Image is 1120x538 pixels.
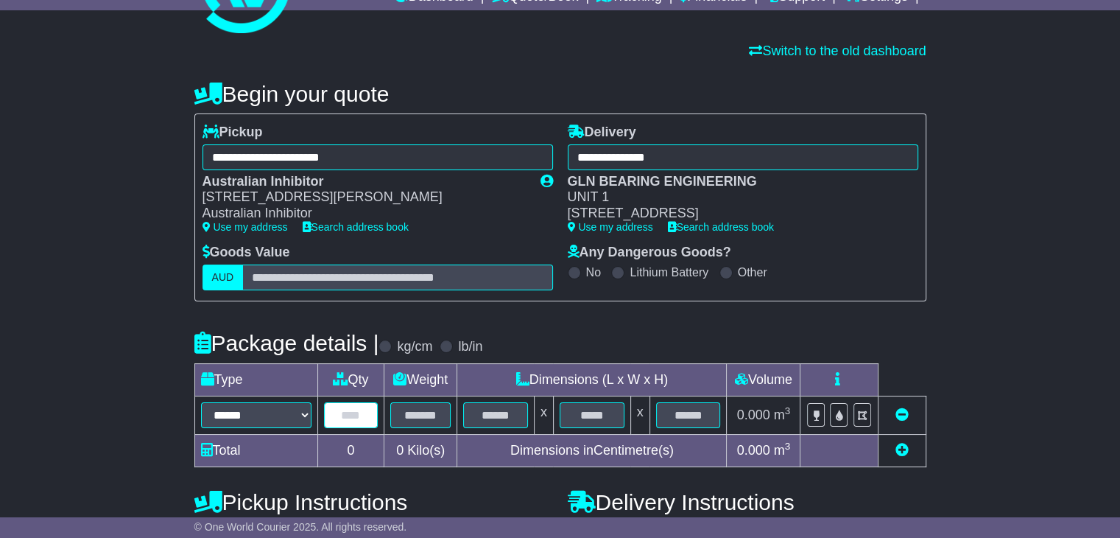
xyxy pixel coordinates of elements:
[317,434,384,467] td: 0
[895,443,909,458] a: Add new item
[534,396,553,434] td: x
[396,443,404,458] span: 0
[202,174,526,190] div: Australian Inhibitor
[668,221,774,233] a: Search address book
[457,363,727,396] td: Dimensions (L x W x H)
[202,125,263,141] label: Pickup
[568,490,926,514] h4: Delivery Instructions
[202,265,244,290] label: AUD
[384,434,457,467] td: Kilo(s)
[194,521,407,533] span: © One World Courier 2025. All rights reserved.
[749,43,926,58] a: Switch to the old dashboard
[738,265,767,279] label: Other
[586,265,601,279] label: No
[202,221,288,233] a: Use my address
[202,245,290,261] label: Goods Value
[384,363,457,396] td: Weight
[202,206,526,222] div: Australian Inhibitor
[317,363,384,396] td: Qty
[774,443,791,458] span: m
[202,189,526,206] div: [STREET_ADDRESS][PERSON_NAME]
[568,125,636,141] label: Delivery
[630,265,708,279] label: Lithium Battery
[774,408,791,422] span: m
[194,363,317,396] td: Type
[194,490,553,514] h4: Pickup Instructions
[630,396,649,434] td: x
[737,408,770,422] span: 0.000
[194,82,926,106] h4: Begin your quote
[303,221,409,233] a: Search address book
[568,245,731,261] label: Any Dangerous Goods?
[194,434,317,467] td: Total
[785,441,791,452] sup: 3
[785,405,791,416] sup: 3
[568,174,904,190] div: GLN BEARING ENGINEERING
[397,339,432,355] label: kg/cm
[458,339,482,355] label: lb/in
[457,434,727,467] td: Dimensions in Centimetre(s)
[568,189,904,206] div: UNIT 1
[727,363,800,396] td: Volume
[895,408,909,422] a: Remove this item
[737,443,770,458] span: 0.000
[568,221,653,233] a: Use my address
[568,206,904,222] div: [STREET_ADDRESS]
[194,331,379,355] h4: Package details |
